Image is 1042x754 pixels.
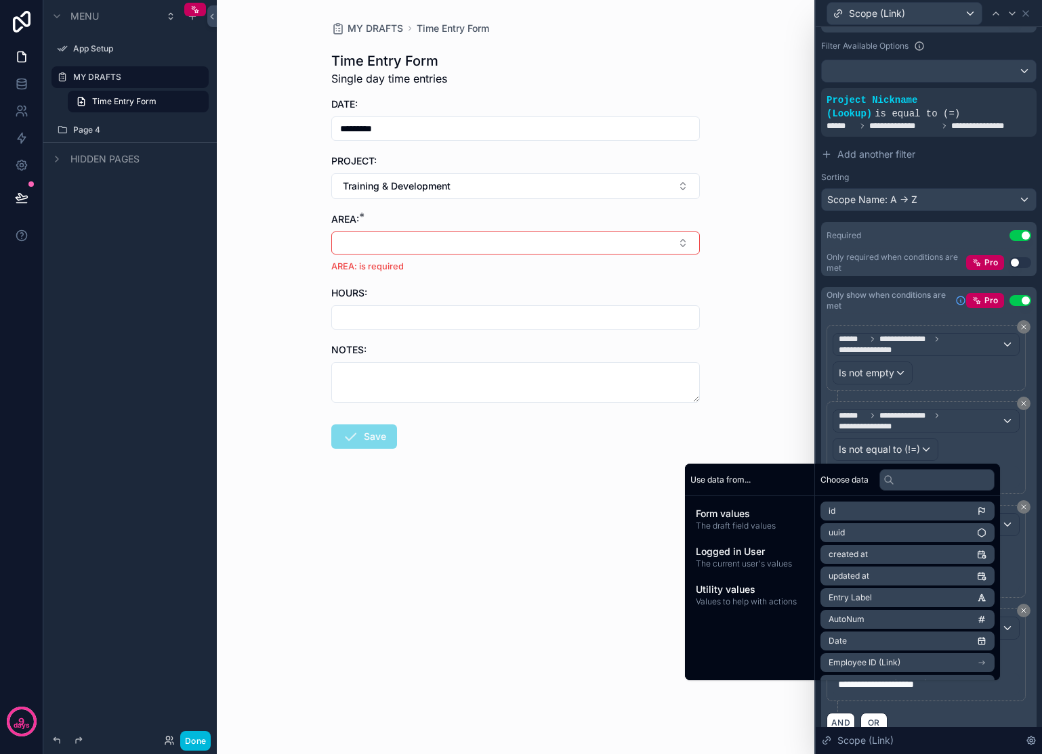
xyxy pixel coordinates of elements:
a: MY DRAFTS [331,22,403,35]
span: Use data from... [690,474,751,485]
button: OR [860,713,888,732]
label: Filter Available Options [821,41,909,51]
label: Page 4 [73,125,201,135]
span: Single day time entries [331,70,447,87]
a: Time Entry Form [417,22,489,35]
label: Sorting [821,172,849,183]
span: DATE: [331,98,358,110]
span: is equal to (=) [875,108,960,119]
button: Scope (Link) [827,2,982,25]
button: AND [827,713,855,732]
span: Form values [696,507,804,520]
button: Is not equal to (!=) [833,438,938,461]
div: Required [827,230,861,241]
span: Project Nickname (Lookup) [827,95,917,119]
span: Pro [984,257,998,268]
div: scrollable content [685,496,814,618]
button: Is not empty [833,361,913,384]
span: HOURS: [331,287,367,298]
span: NOTES: [331,344,367,355]
span: PROJECT: [331,155,377,167]
span: Training & Development [343,179,451,193]
label: App Setup [73,43,201,54]
a: Time Entry Form [68,91,209,112]
span: Scope (Link) [837,734,894,747]
span: Values to help with actions [696,596,804,607]
span: Menu [70,9,99,23]
span: Is not empty [839,366,894,380]
span: AREA: [331,213,359,225]
span: Add another filter [837,148,915,161]
button: Done [180,731,211,751]
p: days [14,720,30,731]
span: Only show when conditions are met [827,290,950,311]
label: MY DRAFTS [73,72,201,83]
button: Select Button [331,231,700,254]
span: Utility values [696,583,804,596]
p: 9 [18,715,24,728]
div: Scope Name: A -> Z [822,189,1036,210]
button: Add another filter [821,142,1037,167]
p: AREA: is required [331,260,700,273]
span: Logged in User [696,545,804,558]
h1: Time Entry Form [331,51,447,70]
button: Select Button [331,173,700,199]
span: Is not equal to (!=) [839,443,920,456]
span: Hidden pages [70,152,140,166]
span: Choose data [820,474,869,485]
span: Time Entry Form [92,96,157,107]
span: The current user's values [696,558,804,569]
span: OR [865,717,883,728]
button: Scope Name: A -> Z [821,188,1037,211]
span: The draft field values [696,520,804,531]
div: Only required when conditions are met [827,252,966,273]
span: MY DRAFTS [348,22,403,35]
span: Scope (Link) [849,7,905,20]
span: Pro [984,295,998,306]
